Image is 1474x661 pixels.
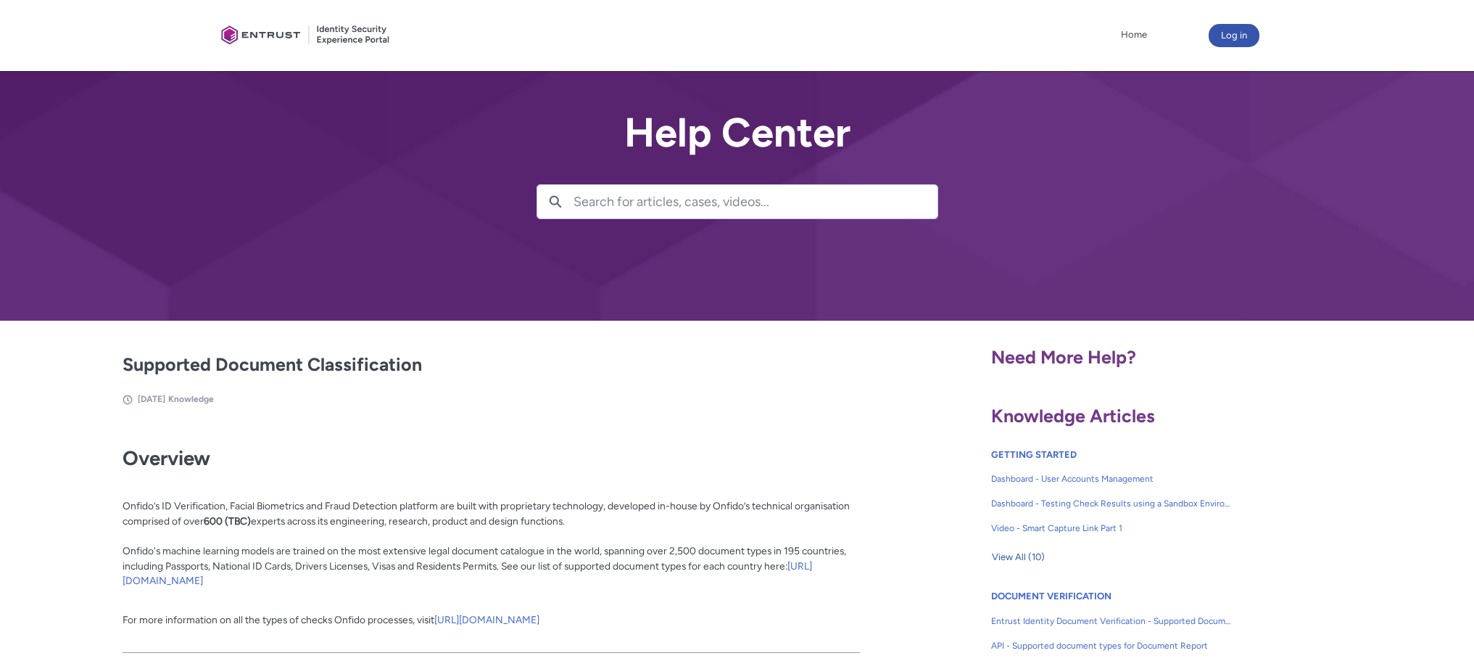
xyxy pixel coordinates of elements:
[992,546,1045,568] span: View All (10)
[1117,24,1151,46] a: Home
[574,185,937,218] input: Search for articles, cases, videos...
[991,615,1232,628] span: Entrust Identity Document Verification - Supported Document type and size
[991,467,1232,491] a: Dashboard - User Accounts Management
[168,393,214,406] li: Knowledge
[123,483,860,588] p: Onfido’s ID Verification, Facial Biometrics and Fraud Detection platform are built with proprieta...
[123,597,860,642] p: For more information on all the types of checks Onfido processes, visit
[537,110,938,155] h2: Help Center
[991,472,1232,485] span: Dashboard - User Accounts Management
[434,614,539,625] a: [URL][DOMAIN_NAME]
[138,394,165,404] span: [DATE]
[123,446,860,470] h1: Overview
[991,633,1232,658] a: API - Supported document types for Document Report
[991,449,1077,460] a: GETTING STARTED
[991,497,1232,510] span: Dashboard - Testing Check Results using a Sandbox Environment
[991,522,1232,535] span: Video - Smart Capture Link Part 1
[1216,325,1474,661] iframe: Qualified Messenger
[991,405,1155,427] span: Knowledge Articles
[991,546,1046,569] button: View All (10)
[991,639,1232,652] span: API - Supported document types for Document Report
[991,491,1232,516] a: Dashboard - Testing Check Results using a Sandbox Environment
[991,609,1232,633] a: Entrust Identity Document Verification - Supported Document type and size
[123,351,860,379] h2: Supported Document Classification
[991,591,1111,602] a: DOCUMENT VERIFICATION
[991,516,1232,541] a: Video - Smart Capture Link Part 1
[1209,24,1259,47] button: Log in
[991,346,1136,368] span: Need More Help?
[204,515,251,527] strong: 600 (TBC)
[537,185,574,218] button: Search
